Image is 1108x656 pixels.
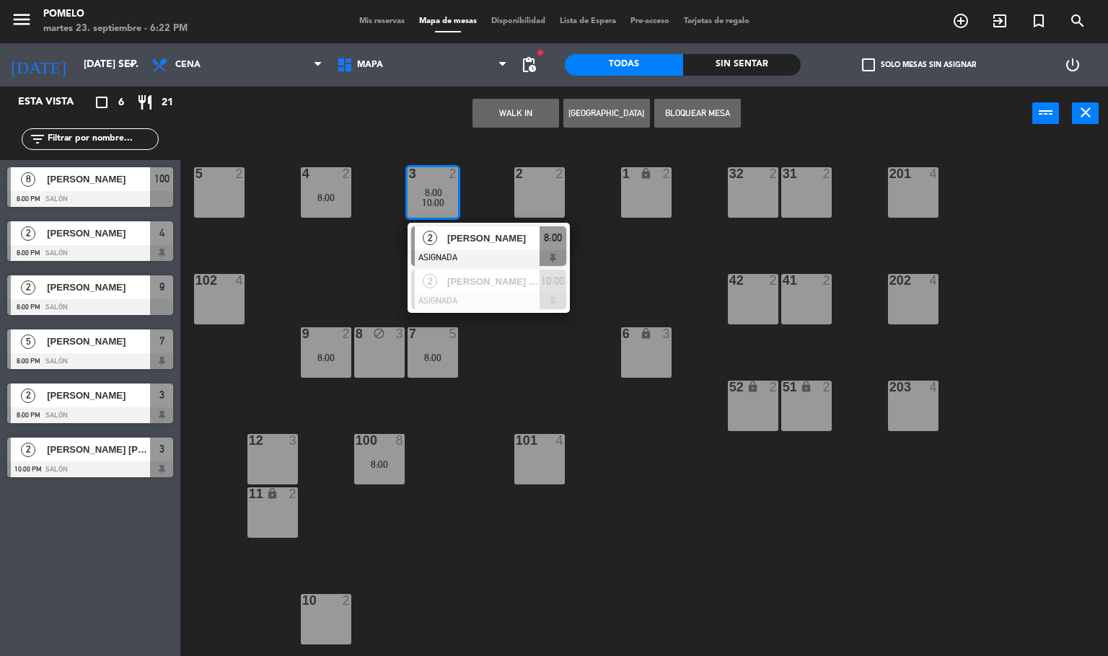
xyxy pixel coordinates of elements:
[21,226,35,241] span: 2
[195,274,196,287] div: 102
[472,99,559,128] button: WALK IN
[889,381,890,394] div: 203
[677,17,757,25] span: Tarjetas de regalo
[889,274,890,287] div: 202
[175,60,201,70] span: Cena
[1032,102,1059,124] button: power_input
[770,167,778,180] div: 2
[289,487,298,500] div: 2
[952,12,969,30] i: add_circle_outline
[93,94,110,111] i: crop_square
[930,381,938,394] div: 4
[823,167,832,180] div: 2
[357,60,383,70] span: Mapa
[301,353,351,363] div: 8:00
[21,443,35,457] span: 2
[21,280,35,295] span: 2
[729,274,730,287] div: 42
[136,94,154,111] i: restaurant
[236,167,245,180] div: 2
[343,594,351,607] div: 2
[47,172,150,187] span: [PERSON_NAME]
[21,172,35,187] span: 8
[640,167,652,179] i: lock
[484,17,553,25] span: Disponibilidad
[47,442,150,457] span: [PERSON_NAME] [PERSON_NAME] [PERSON_NAME]
[29,130,46,148] i: filter_list
[930,167,938,180] div: 4
[889,167,890,180] div: 201
[11,9,32,35] button: menu
[663,327,672,340] div: 3
[354,459,405,469] div: 8:00
[302,594,303,607] div: 10
[425,187,442,198] span: 8:00
[1077,104,1094,121] i: close
[729,167,730,180] div: 32
[640,327,652,340] i: lock
[541,272,564,290] span: 10:00
[823,381,832,394] div: 2
[47,226,150,241] span: [PERSON_NAME]
[862,58,875,71] span: check_box_outline_blank
[729,381,730,394] div: 52
[301,192,351,203] div: 8:00
[11,9,32,30] i: menu
[7,94,104,111] div: Esta vista
[123,56,141,74] i: arrow_drop_down
[409,167,410,180] div: 3
[159,224,164,241] span: 4
[302,327,303,340] div: 9
[449,327,458,340] div: 5
[747,381,759,393] i: lock
[1037,104,1055,121] i: power_input
[373,327,385,340] i: block
[343,167,351,180] div: 2
[520,56,537,74] span: pending_actions
[289,434,298,447] div: 3
[266,487,278,500] i: lock
[683,54,801,76] div: Sin sentar
[249,434,250,447] div: 12
[663,167,672,180] div: 2
[47,388,150,403] span: [PERSON_NAME]
[21,389,35,403] span: 2
[1030,12,1047,30] i: turned_in_not
[43,22,188,36] div: martes 23. septiembre - 6:22 PM
[770,274,778,287] div: 2
[159,332,164,350] span: 7
[1072,102,1099,124] button: close
[46,131,158,147] input: Filtrar por nombre...
[553,17,623,25] span: Lista de Espera
[21,334,35,349] span: 5
[1064,56,1081,74] i: power_settings_new
[800,381,812,393] i: lock
[249,487,250,500] div: 11
[118,94,124,111] span: 6
[396,327,405,340] div: 3
[409,327,410,340] div: 7
[159,386,164,404] span: 3
[47,280,150,295] span: [PERSON_NAME]
[408,353,458,363] div: 8:00
[565,54,683,76] div: Todas
[302,167,303,180] div: 4
[544,229,562,247] span: 8:00
[159,440,164,458] span: 3
[862,58,976,71] label: Solo mesas sin asignar
[412,17,484,25] span: Mapa de mesas
[623,17,677,25] span: Pre-acceso
[396,434,405,447] div: 8
[536,48,545,57] span: fiber_manual_record
[423,231,437,245] span: 2
[162,94,173,111] span: 21
[1069,12,1086,30] i: search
